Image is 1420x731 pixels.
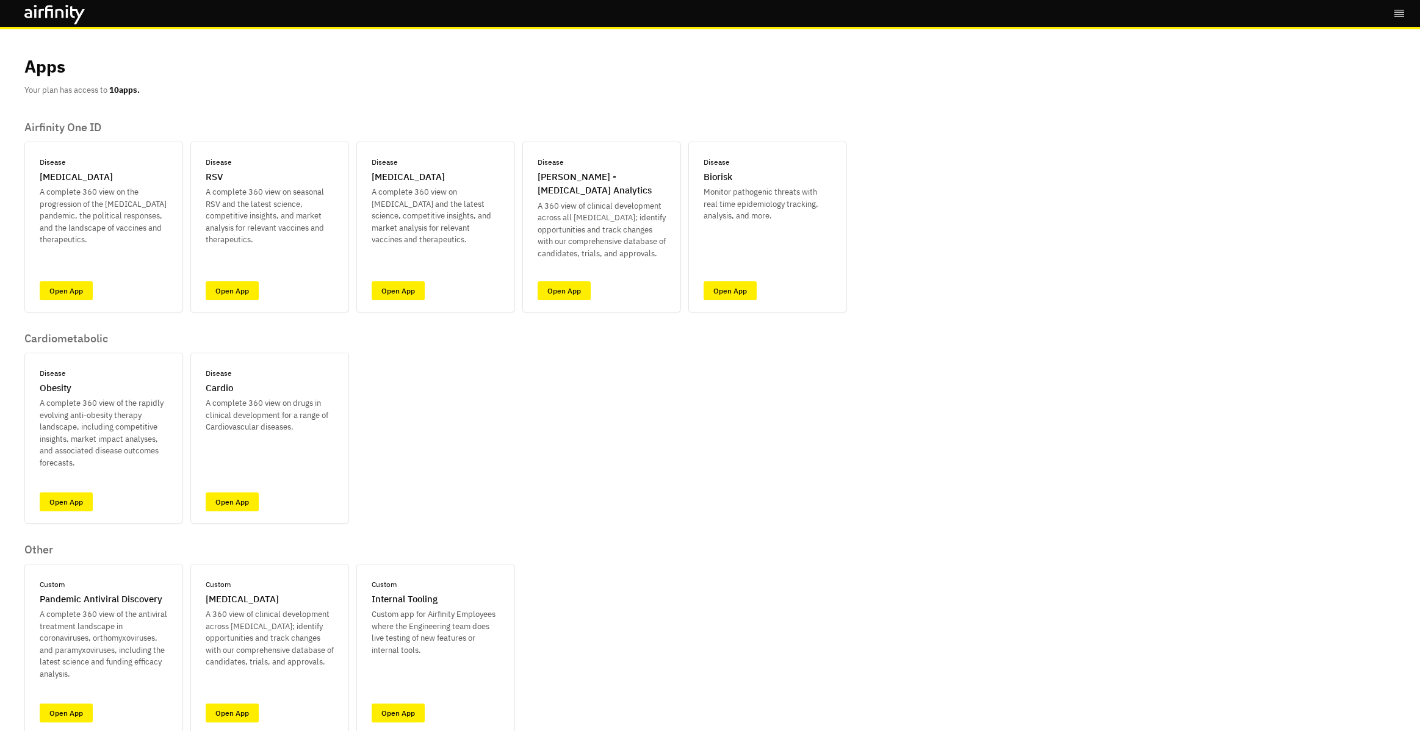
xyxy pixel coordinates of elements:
p: Airfinity One ID [24,121,847,134]
p: A complete 360 view on [MEDICAL_DATA] and the latest science, competitive insights, and market an... [372,186,500,246]
p: A 360 view of clinical development across [MEDICAL_DATA]; identify opportunities and track change... [206,608,334,668]
p: Your plan has access to [24,84,140,96]
p: Cardiometabolic [24,332,349,345]
a: Open App [372,281,425,300]
p: [MEDICAL_DATA] [372,170,445,184]
p: A complete 360 view of the rapidly evolving anti-obesity therapy landscape, including competitive... [40,397,168,469]
a: Open App [206,704,259,722]
p: Biorisk [704,170,732,184]
a: Open App [40,492,93,511]
a: Open App [40,704,93,722]
p: [MEDICAL_DATA] [40,170,113,184]
a: Open App [206,281,259,300]
p: Custom app for Airfinity Employees where the Engineering team does live testing of new features o... [372,608,500,656]
p: Pandemic Antiviral Discovery [40,592,162,607]
a: Open App [40,281,93,300]
p: A complete 360 view on drugs in clinical development for a range of Cardiovascular diseases. [206,397,334,433]
p: A complete 360 view of the antiviral treatment landscape in coronaviruses, orthomyxoviruses, and ... [40,608,168,680]
b: 10 apps. [109,85,140,95]
a: Open App [704,281,757,300]
p: Disease [372,157,398,168]
p: A complete 360 view on the progression of the [MEDICAL_DATA] pandemic, the political responses, a... [40,186,168,246]
p: Other [24,543,515,556]
p: [MEDICAL_DATA] [206,592,279,607]
p: Custom [372,579,397,590]
p: RSV [206,170,223,184]
p: Apps [24,54,65,79]
p: A complete 360 view on seasonal RSV and the latest science, competitive insights, and market anal... [206,186,334,246]
p: Disease [40,157,66,168]
a: Open App [372,704,425,722]
p: Obesity [40,381,71,395]
a: Open App [538,281,591,300]
p: Disease [704,157,730,168]
p: Disease [206,157,232,168]
p: Custom [40,579,65,590]
p: Disease [538,157,564,168]
p: Cardio [206,381,233,395]
p: Internal Tooling [372,592,438,607]
p: Custom [206,579,231,590]
a: Open App [206,492,259,511]
p: Disease [40,368,66,379]
p: [PERSON_NAME] - [MEDICAL_DATA] Analytics [538,170,666,198]
p: Monitor pathogenic threats with real time epidemiology tracking, analysis, and more. [704,186,832,222]
p: A 360 view of clinical development across all [MEDICAL_DATA]; identify opportunities and track ch... [538,200,666,260]
p: Disease [206,368,232,379]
